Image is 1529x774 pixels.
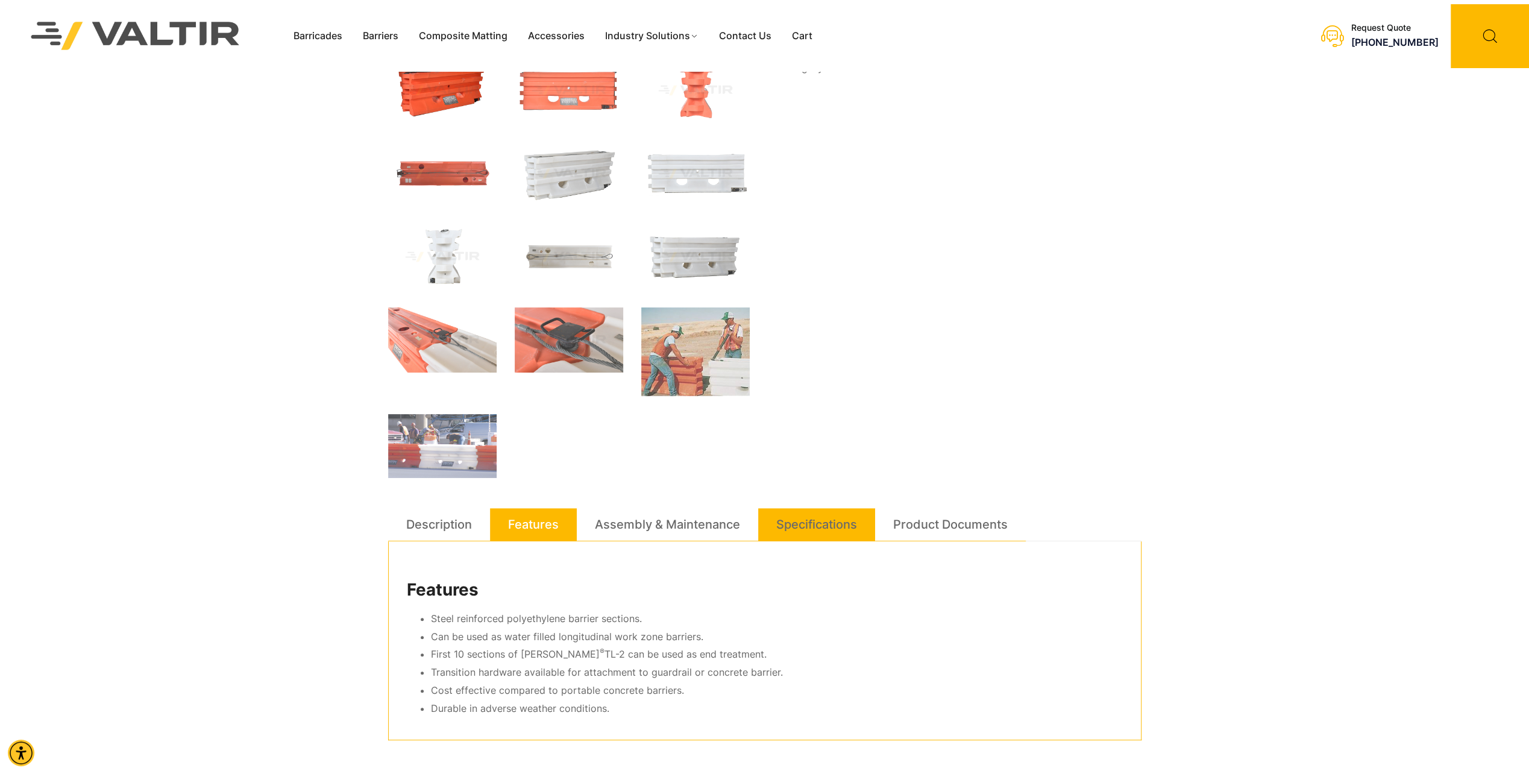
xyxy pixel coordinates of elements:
[508,508,559,541] a: Features
[1351,36,1439,48] a: call (888) 496-3625
[388,58,497,123] img: An orange traffic barrier with a textured surface and a label reading "BARRIER."
[641,58,750,123] img: A bright orange industrial block with a tiered design, likely used for construction or safety pur...
[826,61,862,74] a: Barriers
[388,224,497,289] img: A white, multi-tiered plastic component with a curved base, possibly used for industrial or mecha...
[431,610,1123,628] li: Steel reinforced polyethylene barrier sections.
[283,27,353,45] a: Barricades
[776,508,857,541] a: Specifications
[641,307,750,396] img: TH-Triton-Barrier-TL-2-inset.bmp
[515,224,623,289] img: A white plastic device with a wire loop and several holes, likely used for securing or connecting...
[515,141,623,206] img: A white, rectangular plastic component with grooves and openings, likely used in machinery or equ...
[353,27,409,45] a: Barriers
[708,27,781,45] a: Contact Us
[388,414,497,478] img: Triton-TL2.png
[407,580,1123,600] h2: Features
[600,647,604,656] sup: ®
[515,307,623,373] img: A close-up of a black metal handle attached to a cable, resting on an orange and white surface.
[518,27,595,45] a: Accessories
[431,664,1123,682] li: Transition hardware available for attachment to guardrail or concrete barrier.
[388,141,497,206] img: An orange sled-like device with a metal handle and cable, featuring holes and markings, likely us...
[893,508,1008,541] a: Product Documents
[431,646,1123,664] li: First 10 sections of [PERSON_NAME] TL-2 can be used as end treatment.
[641,141,750,206] img: A white plastic component with grooves and cutouts, likely a part for machinery or equipment.
[431,628,1123,646] li: Can be used as water filled longitudinal work zone barriers.
[388,307,497,373] img: A close-up of a safety barrier featuring orange and white sections, with a cable and fastening me...
[8,740,34,766] div: Accessibility Menu
[409,27,518,45] a: Composite Matting
[781,27,822,45] a: Cart
[431,682,1123,700] li: Cost effective compared to portable concrete barriers.
[641,224,750,289] img: A white plastic container with a ribbed design and openings on the sides, likely used for storage...
[406,508,472,541] a: Description
[1351,23,1439,33] div: Request Quote
[595,27,709,45] a: Industry Solutions
[431,700,1123,718] li: Durable in adverse weather conditions.
[515,58,623,123] img: An orange traffic barrier with a textured surface and cutouts for visibility and connection.
[595,508,740,541] a: Assembly & Maintenance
